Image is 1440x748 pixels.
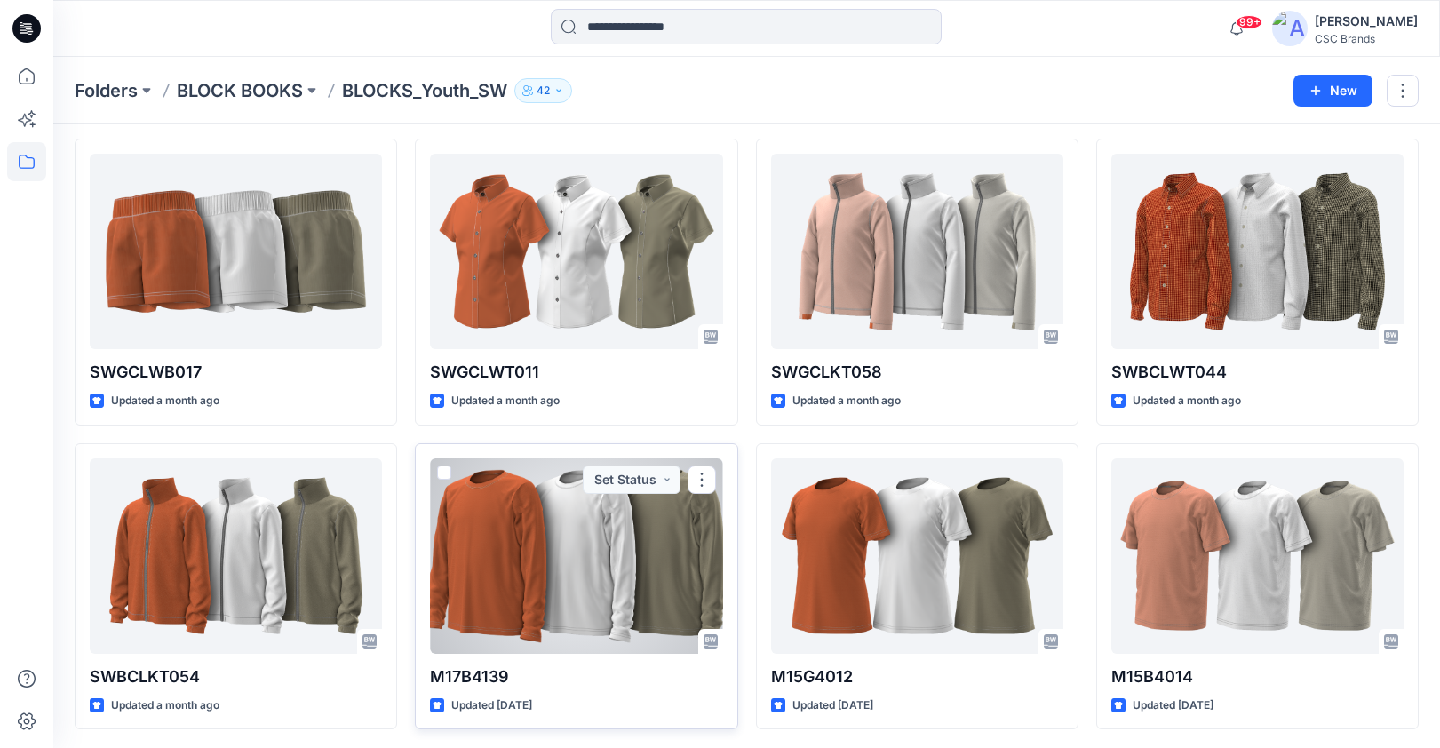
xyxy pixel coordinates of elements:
p: SWBCLWT044 [1111,360,1404,385]
a: M15G4012 [771,458,1063,654]
button: 42 [514,78,572,103]
a: SWBCLKT054 [90,458,382,654]
a: SWGCLWT011 [430,154,722,349]
img: avatar [1272,11,1308,46]
a: M17B4139 [430,458,722,654]
p: SWGCLWT011 [430,360,722,385]
p: M15B4014 [1111,664,1404,689]
p: SWBCLKT054 [90,664,382,689]
p: Updated [DATE] [792,696,873,715]
p: Updated a month ago [451,392,560,410]
p: 42 [537,81,550,100]
p: Updated [DATE] [451,696,532,715]
a: SWGCLWB017 [90,154,382,349]
button: New [1293,75,1372,107]
p: Updated a month ago [1133,392,1241,410]
p: Updated a month ago [111,696,219,715]
div: CSC Brands [1315,32,1418,45]
a: Folders [75,78,138,103]
p: M17B4139 [430,664,722,689]
span: 99+ [1236,15,1262,29]
p: SWGCLWB017 [90,360,382,385]
p: Updated a month ago [111,392,219,410]
p: Updated [DATE] [1133,696,1213,715]
div: [PERSON_NAME] [1315,11,1418,32]
a: M15B4014 [1111,458,1404,654]
p: BLOCKS_Youth_SW [342,78,507,103]
a: SWGCLKT058 [771,154,1063,349]
p: SWGCLKT058 [771,360,1063,385]
a: SWBCLWT044 [1111,154,1404,349]
p: M15G4012 [771,664,1063,689]
a: BLOCK BOOKS [177,78,303,103]
p: Updated a month ago [792,392,901,410]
